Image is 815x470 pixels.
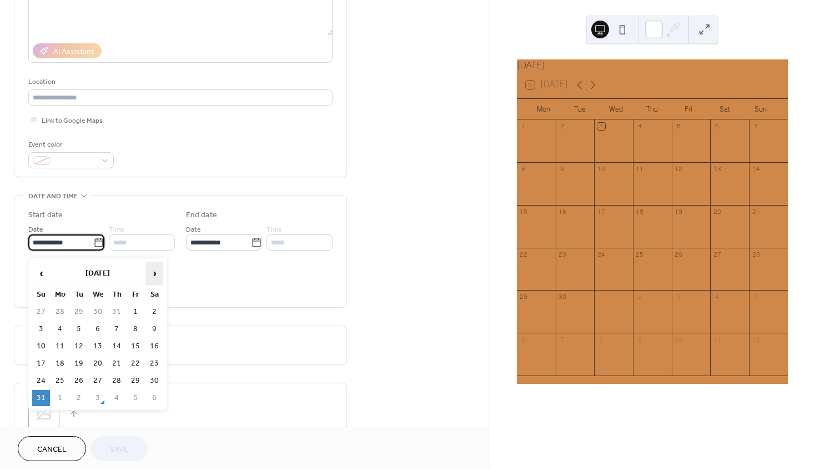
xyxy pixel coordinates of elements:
div: 9 [636,336,643,344]
div: 7 [752,123,760,131]
a: Cancel [18,436,86,461]
div: 1 [597,293,605,301]
div: 18 [636,208,643,216]
td: 25 [51,373,69,389]
div: 2 [636,293,643,301]
div: 25 [636,251,643,258]
div: 6 [713,123,721,131]
div: Event color [28,139,112,151]
div: 27 [713,251,721,258]
td: 3 [89,390,107,406]
div: 12 [675,165,682,173]
div: 15 [520,208,527,216]
th: Fr [127,287,144,303]
td: 10 [32,338,50,354]
td: 23 [145,356,163,372]
td: 1 [51,390,69,406]
div: 4 [713,293,721,301]
td: 29 [127,373,144,389]
td: 30 [145,373,163,389]
td: 13 [89,338,107,354]
td: 5 [127,390,144,406]
td: 20 [89,356,107,372]
td: 6 [89,321,107,337]
span: Time [109,224,124,236]
td: 27 [89,373,107,389]
div: ; [28,397,59,428]
span: Date [186,224,201,236]
div: 2 [559,123,566,131]
td: 12 [70,338,88,354]
td: 28 [51,304,69,320]
th: Sa [145,287,163,303]
div: Mon [526,99,562,120]
div: 22 [520,251,527,258]
div: 4 [636,123,643,131]
td: 7 [108,321,125,337]
div: 28 [752,251,760,258]
div: 11 [713,336,721,344]
span: Time [266,224,282,236]
td: 17 [32,356,50,372]
th: [DATE] [51,262,144,286]
td: 11 [51,338,69,354]
th: Su [32,287,50,303]
div: Sun [743,99,779,120]
div: 20 [713,208,721,216]
div: 8 [597,336,605,344]
div: Fri [670,99,706,120]
td: 24 [32,373,50,389]
div: Start date [28,209,63,221]
td: 19 [70,356,88,372]
span: ‹ [33,262,49,284]
div: 24 [597,251,605,258]
td: 4 [108,390,125,406]
div: 13 [713,165,721,173]
td: 5 [70,321,88,337]
td: 21 [108,356,125,372]
div: 1 [520,123,527,131]
div: [DATE] [517,59,788,72]
div: 12 [752,336,760,344]
td: 31 [32,390,50,406]
td: 30 [89,304,107,320]
td: 4 [51,321,69,337]
div: 7 [559,336,566,344]
div: End date [186,209,217,221]
td: 2 [70,390,88,406]
div: 16 [559,208,566,216]
td: 27 [32,304,50,320]
div: 5 [752,293,760,301]
div: 11 [636,165,643,173]
div: 26 [675,251,682,258]
div: Tue [562,99,598,120]
td: 31 [108,304,125,320]
td: 8 [127,321,144,337]
div: Sat [707,99,743,120]
span: › [146,262,163,284]
td: 22 [127,356,144,372]
td: 28 [108,373,125,389]
td: 1 [127,304,144,320]
td: 16 [145,338,163,354]
th: Mo [51,287,69,303]
span: Link to Google Maps [42,115,103,127]
th: We [89,287,107,303]
div: 23 [559,251,566,258]
th: Tu [70,287,88,303]
div: 3 [675,293,682,301]
div: 29 [520,293,527,301]
td: 14 [108,338,125,354]
span: Cancel [37,444,67,456]
div: 30 [559,293,566,301]
td: 9 [145,321,163,337]
td: 15 [127,338,144,354]
div: Thu [634,99,670,120]
div: 10 [675,336,682,344]
div: Wed [598,99,634,120]
div: 14 [752,165,760,173]
th: Th [108,287,125,303]
div: 8 [520,165,527,173]
td: 18 [51,356,69,372]
div: 21 [752,208,760,216]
